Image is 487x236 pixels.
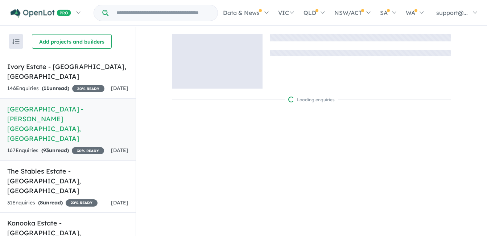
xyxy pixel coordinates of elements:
[111,85,128,91] span: [DATE]
[72,147,104,154] span: 30 % READY
[288,96,335,103] div: Loading enquiries
[7,84,104,93] div: 146 Enquir ies
[110,5,216,21] input: Try estate name, suburb, builder or developer
[12,39,20,44] img: sort.svg
[41,147,69,154] strong: ( unread)
[42,85,69,91] strong: ( unread)
[44,85,49,91] span: 11
[7,166,128,196] h5: The Stables Estate - [GEOGRAPHIC_DATA] , [GEOGRAPHIC_DATA]
[40,199,43,206] span: 8
[11,9,71,18] img: Openlot PRO Logo White
[111,199,128,206] span: [DATE]
[7,62,128,81] h5: Ivory Estate - [GEOGRAPHIC_DATA] , [GEOGRAPHIC_DATA]
[38,199,63,206] strong: ( unread)
[7,146,104,155] div: 167 Enquir ies
[66,199,98,207] span: 20 % READY
[32,34,112,49] button: Add projects and builders
[7,104,128,143] h5: [GEOGRAPHIC_DATA] - [PERSON_NAME][GEOGRAPHIC_DATA] , [GEOGRAPHIC_DATA]
[72,85,104,92] span: 30 % READY
[7,199,98,207] div: 31 Enquir ies
[436,9,468,16] span: support@...
[111,147,128,154] span: [DATE]
[43,147,49,154] span: 93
